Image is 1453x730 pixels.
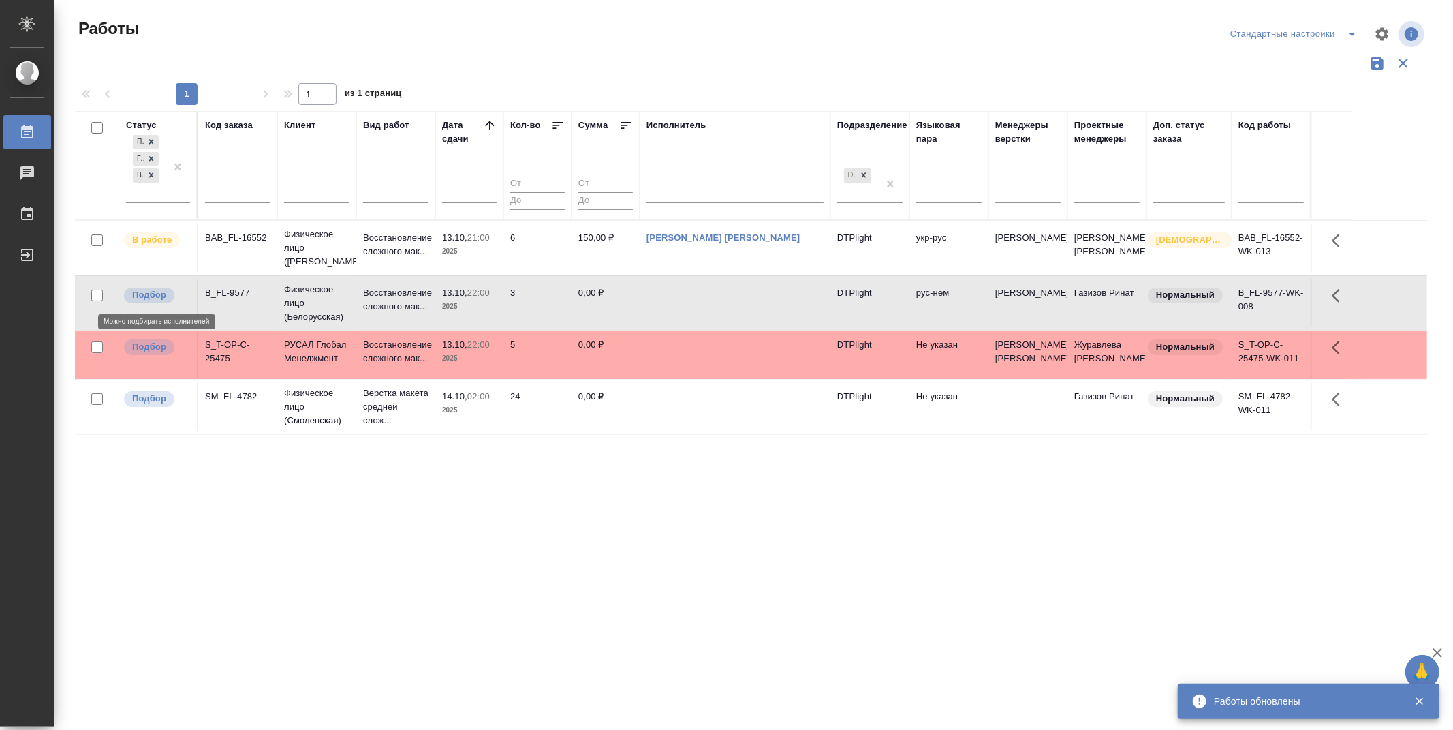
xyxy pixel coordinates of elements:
div: В работе [133,168,144,183]
td: 0,00 ₽ [572,383,640,431]
p: Подбор [132,392,166,406]
p: 22:00 [467,288,490,298]
p: [PERSON_NAME] [995,286,1061,300]
td: BAB_FL-16552-WK-013 [1232,224,1311,272]
button: 🙏 [1405,655,1439,689]
div: Подбор, Готов к работе, В работе [131,134,160,151]
p: [PERSON_NAME] [PERSON_NAME] [995,338,1061,365]
div: Дата сдачи [442,119,483,146]
input: От [510,176,565,193]
div: Проектные менеджеры [1074,119,1140,146]
div: SM_FL-4782 [205,390,270,404]
button: Сохранить фильтры [1364,50,1390,76]
span: Настроить таблицу [1366,18,1399,50]
td: 150,00 ₽ [572,224,640,272]
div: Исполнитель выполняет работу [123,231,190,249]
p: Верстка макета средней слож... [363,386,428,427]
td: 0,00 ₽ [572,279,640,327]
p: 21:00 [467,232,490,243]
td: DTPlight [830,383,909,431]
div: S_T-OP-C-25475 [205,338,270,365]
div: B_FL-9577 [205,286,270,300]
p: Физическое лицо (Белорусская) [284,283,349,324]
p: 22:00 [467,339,490,350]
p: 2025 [442,404,497,417]
td: B_FL-9577-WK-008 [1232,279,1311,327]
div: DTPlight [843,167,873,184]
button: Здесь прячутся важные кнопки [1324,331,1356,364]
td: 0,00 ₽ [572,331,640,379]
p: Восстановление сложного мак... [363,286,428,314]
td: 6 [503,224,572,272]
td: Не указан [909,383,988,431]
div: Вид работ [363,119,409,132]
div: Клиент [284,119,315,132]
td: Журавлева [PERSON_NAME] [1067,331,1146,379]
p: [PERSON_NAME] [995,231,1061,245]
td: укр-рус [909,224,988,272]
td: S_T-OP-C-25475-WK-011 [1232,331,1311,379]
p: Нормальный [1156,340,1215,354]
div: Исполнитель [646,119,706,132]
div: Можно подбирать исполнителей [123,390,190,408]
div: Доп. статус заказа [1153,119,1225,146]
div: Менеджеры верстки [995,119,1061,146]
td: DTPlight [830,331,909,379]
p: 13.10, [442,339,467,350]
td: Газизов Ринат [1067,383,1146,431]
td: DTPlight [830,224,909,272]
p: Нормальный [1156,392,1215,406]
input: От [578,176,633,193]
td: рус-нем [909,279,988,327]
p: 2025 [442,245,497,258]
td: Не указан [909,331,988,379]
td: 5 [503,331,572,379]
p: Восстановление сложного мак... [363,338,428,365]
div: Кол-во [510,119,541,132]
div: DTPlight [844,168,856,183]
div: Статус [126,119,157,132]
button: Здесь прячутся важные кнопки [1324,224,1356,257]
p: Физическое лицо ([PERSON_NAME]) [284,228,349,269]
div: Готов к работе [133,152,144,166]
p: [DEMOGRAPHIC_DATA] [1156,233,1224,247]
p: 02:00 [467,391,490,401]
div: Код заказа [205,119,253,132]
p: Восстановление сложного мак... [363,231,428,258]
td: 3 [503,279,572,327]
p: Подбор [132,288,166,302]
button: Закрыть [1405,695,1433,708]
p: 13.10, [442,232,467,243]
span: из 1 страниц [345,85,402,105]
td: Газизов Ринат [1067,279,1146,327]
p: Физическое лицо (Смоленская) [284,386,349,427]
td: DTPlight [830,279,909,327]
span: Работы [75,18,139,40]
div: Подбор [133,135,144,149]
td: 24 [503,383,572,431]
a: [PERSON_NAME] [PERSON_NAME] [646,232,800,243]
button: Здесь прячутся важные кнопки [1324,383,1356,416]
p: РУСАЛ Глобал Менеджмент [284,338,349,365]
p: 2025 [442,300,497,314]
input: До [510,192,565,209]
p: 13.10, [442,288,467,298]
td: SM_FL-4782-WK-011 [1232,383,1311,431]
div: Подразделение [837,119,907,132]
td: [PERSON_NAME] [PERSON_NAME] [1067,224,1146,272]
p: Подбор [132,340,166,354]
div: split button [1227,23,1366,45]
div: Сумма [578,119,608,132]
div: Подбор, Готов к работе, В работе [131,167,160,184]
button: Сбросить фильтры [1390,50,1416,76]
div: Языковая пара [916,119,982,146]
p: Нормальный [1156,288,1215,302]
div: BAB_FL-16552 [205,231,270,245]
button: Здесь прячутся важные кнопки [1324,279,1356,312]
p: В работе [132,233,172,247]
p: 2025 [442,352,497,365]
span: Посмотреть информацию [1399,21,1427,47]
div: Код работы [1238,119,1291,132]
div: Подбор, Готов к работе, В работе [131,151,160,168]
p: 14.10, [442,391,467,401]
